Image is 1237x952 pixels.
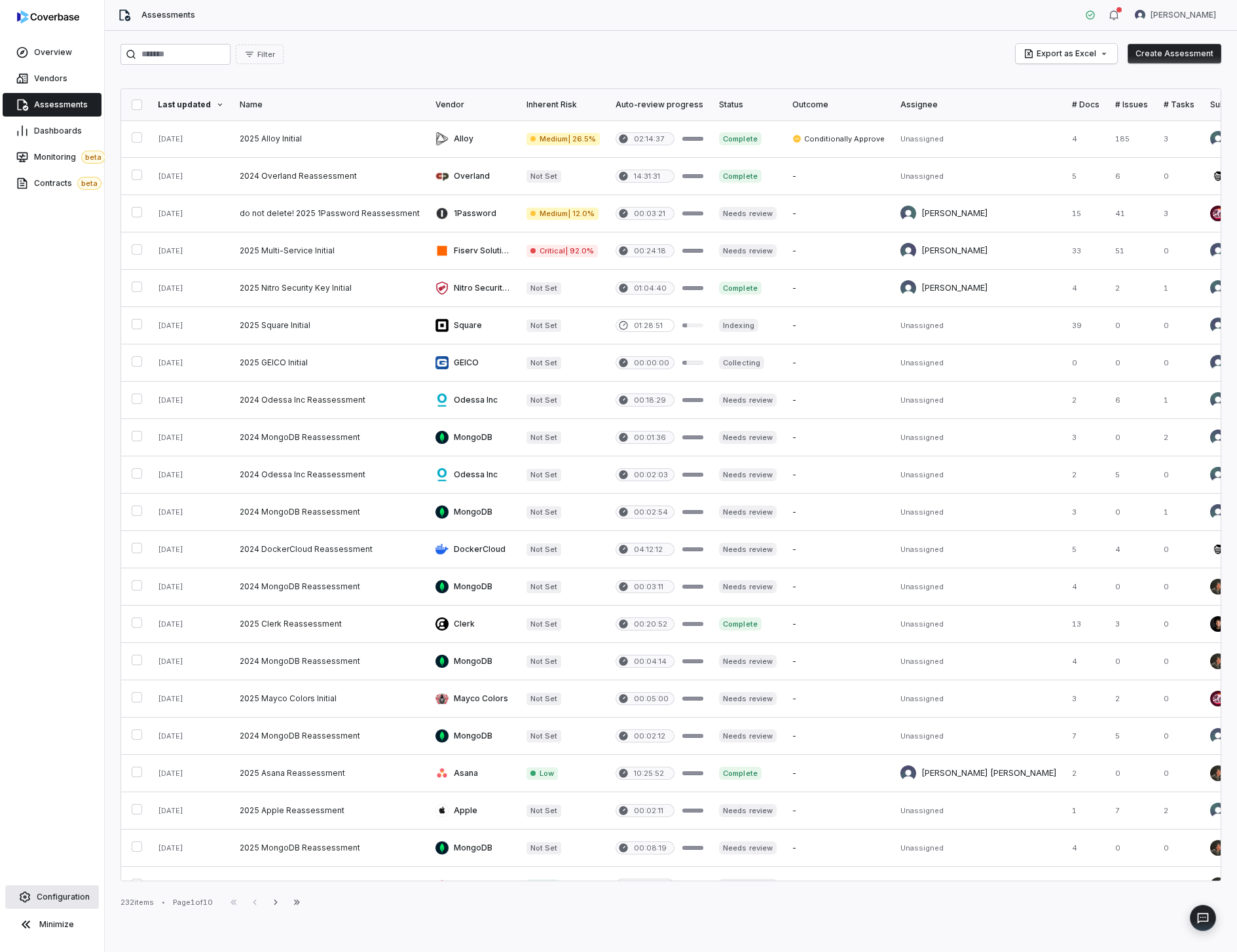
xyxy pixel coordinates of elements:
[5,911,99,938] button: Minimize
[162,898,165,907] div: •
[785,158,893,195] td: -
[1210,504,1226,520] img: David Gold avatar
[240,100,420,110] div: Name
[1210,579,1226,595] img: Jen Hsin avatar
[785,232,893,270] td: -
[3,67,102,90] a: Vendors
[900,765,916,781] img: Kuria Nganga avatar
[1115,100,1148,110] div: # Issues
[900,243,916,259] img: David Gold avatar
[257,50,275,60] span: Filter
[1210,131,1226,147] img: Zi Chong Kao avatar
[785,419,893,456] td: -
[792,100,885,110] div: Outcome
[1210,728,1226,744] img: David Gold avatar
[785,867,893,904] td: -
[785,456,893,494] td: -
[1210,653,1226,669] img: Jen Hsin avatar
[526,100,600,110] div: Inherent Risk
[1210,392,1226,408] img: Zi Chong Kao avatar
[1164,100,1194,110] div: # Tasks
[34,100,88,110] span: Assessments
[1210,691,1226,706] img: pb null avatar
[785,344,893,382] td: -
[77,177,102,190] span: beta
[900,280,916,296] img: Lili Jiang avatar
[34,151,105,164] span: Monitoring
[1072,100,1099,110] div: # Docs
[785,307,893,344] td: -
[3,119,102,143] a: Dashboards
[34,73,67,84] span: Vendors
[141,10,195,20] span: Assessments
[34,126,82,136] span: Dashboards
[785,382,893,419] td: -
[435,100,511,110] div: Vendor
[785,718,893,755] td: -
[1210,206,1226,221] img: pb null avatar
[39,919,74,930] span: Minimize
[1210,280,1226,296] img: Zi Chong Kao avatar
[616,100,703,110] div: Auto-review progress
[785,568,893,606] td: -
[236,45,284,64] button: Filter
[1210,318,1226,333] img: Brian Ball avatar
[1210,430,1226,445] img: David Gold avatar
[785,680,893,718] td: -
[1135,10,1145,20] img: Amanda Pettenati avatar
[1151,10,1216,20] span: [PERSON_NAME]
[785,792,893,830] td: -
[785,755,893,792] td: -
[1210,355,1226,371] img: Brian Ball avatar
[1127,5,1224,25] button: Amanda Pettenati avatar[PERSON_NAME]
[34,47,72,58] span: Overview
[17,10,79,24] img: logo-D7KZi-bG.svg
[1128,44,1221,64] button: Create Assessment
[785,195,893,232] td: -
[785,494,893,531] td: -
[785,270,893,307] td: -
[785,830,893,867] td: -
[1210,840,1226,856] img: Jen Hsin avatar
[719,100,776,110] div: Status
[1210,803,1226,818] img: Zi Chong Kao avatar
[785,531,893,568] td: -
[1210,243,1226,259] img: Brian Ball avatar
[3,41,102,64] a: Overview
[1210,168,1226,184] img: Gus Cuddy avatar
[37,892,90,902] span: Configuration
[1210,467,1226,483] img: Zi Chong Kao avatar
[900,100,1056,110] div: Assignee
[173,898,213,907] div: Page 1 of 10
[1016,44,1117,64] button: Export as Excel
[1210,877,1226,893] img: Jen Hsin avatar
[1210,541,1226,557] img: Gus Cuddy avatar
[5,885,99,909] a: Configuration
[900,206,916,221] img: Danny Higdon avatar
[158,100,224,110] div: Last updated
[3,93,102,117] a: Assessments
[120,898,154,907] div: 232 items
[785,643,893,680] td: -
[3,172,102,195] a: Contractsbeta
[3,145,102,169] a: Monitoringbeta
[785,606,893,643] td: -
[81,151,105,164] span: beta
[1210,616,1226,632] img: Clarence Chio avatar
[34,177,102,190] span: Contracts
[1210,765,1226,781] img: Jen Hsin avatar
